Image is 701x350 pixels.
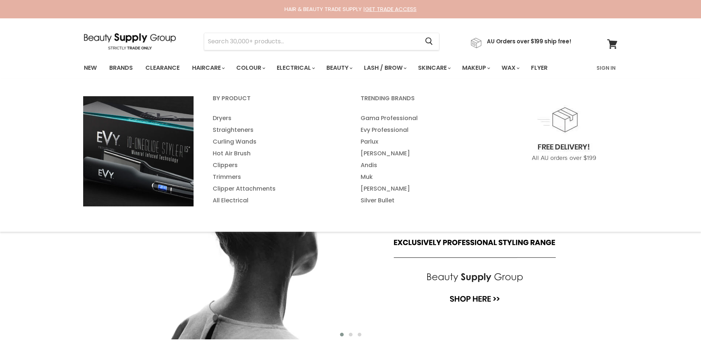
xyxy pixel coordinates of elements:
input: Search [204,33,419,50]
a: Colour [231,60,270,76]
a: Straighteners [203,124,350,136]
a: By Product [203,93,350,111]
ul: Main menu [351,112,498,206]
a: Wax [496,60,524,76]
a: Lash / Brow [358,60,411,76]
a: Trimmers [203,171,350,183]
a: All Electrical [203,195,350,206]
a: [PERSON_NAME] [351,148,498,159]
a: GET TRADE ACCESS [365,5,417,13]
a: Andis [351,159,498,171]
a: Clipper Attachments [203,183,350,195]
ul: Main menu [203,112,350,206]
a: Skincare [413,60,455,76]
a: Hot Air Brush [203,148,350,159]
a: Parlux [351,136,498,148]
a: Silver Bullet [351,195,498,206]
button: Search [419,33,439,50]
a: Makeup [457,60,495,76]
a: Brands [104,60,138,76]
a: Curling Wands [203,136,350,148]
a: Clearance [140,60,185,76]
a: Flyer [525,60,553,76]
a: Trending Brands [351,93,498,111]
a: Electrical [271,60,319,76]
a: Beauty [321,60,357,76]
a: Muk [351,171,498,183]
a: Clippers [203,159,350,171]
a: Haircare [187,60,229,76]
a: Evy Professional [351,124,498,136]
a: [PERSON_NAME] [351,183,498,195]
form: Product [204,33,439,50]
a: Dryers [203,112,350,124]
ul: Main menu [78,57,573,79]
a: Sign In [592,60,620,76]
nav: Main [75,57,627,79]
a: Gama Professional [351,112,498,124]
a: New [78,60,102,76]
div: HAIR & BEAUTY TRADE SUPPLY | [75,6,627,13]
iframe: Gorgias live chat messenger [664,315,694,343]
